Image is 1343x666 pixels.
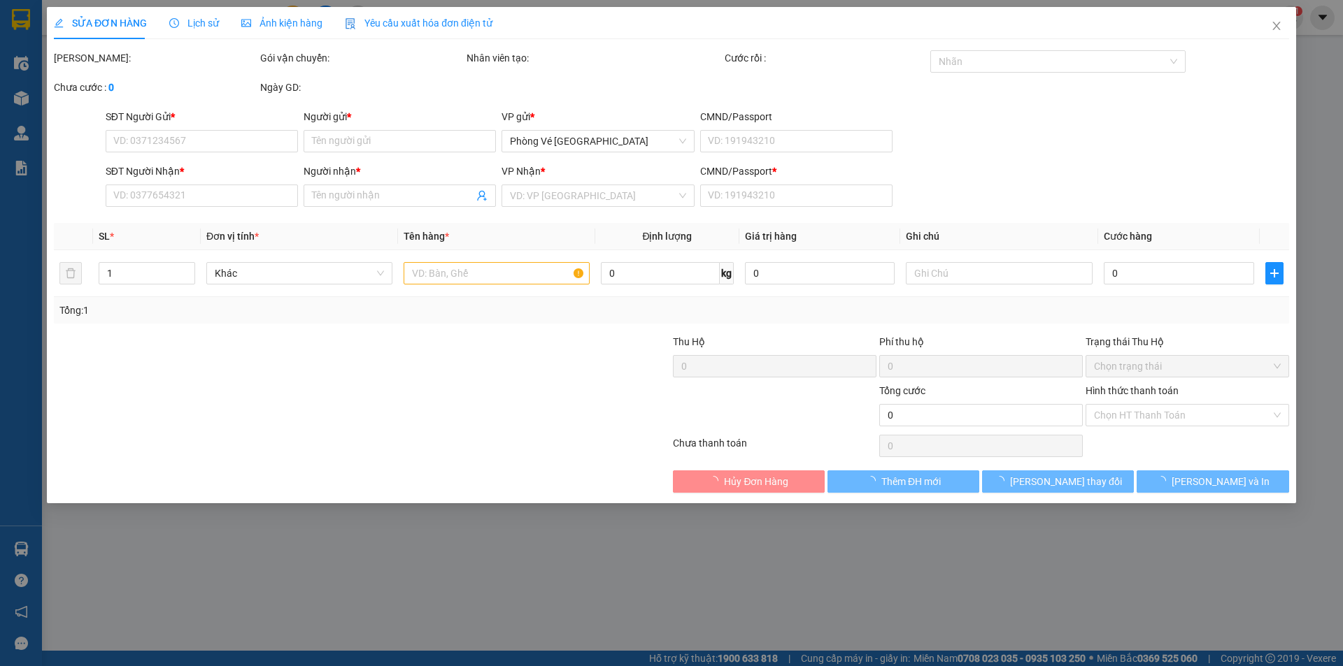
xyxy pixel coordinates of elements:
label: Hình thức thanh toán [1086,385,1179,396]
div: Phí thu hộ [879,334,1083,355]
div: Cước rồi : [725,50,928,66]
input: Ghi Chú [907,262,1093,284]
span: VP Nhận [502,166,541,177]
span: Lịch sử [169,17,219,29]
span: Cước hàng [1104,231,1152,242]
span: Hủy Đơn Hàng [725,474,789,489]
span: Tên hàng [404,231,449,242]
div: CMND/Passport [700,164,893,179]
button: delete [59,262,82,284]
div: [PERSON_NAME]: [54,50,257,66]
div: Trạng thái Thu Hộ [1086,334,1289,349]
span: close [1271,20,1282,31]
span: plus [1266,268,1283,279]
div: Người nhận [304,164,496,179]
div: Chưa thanh toán [671,435,878,460]
button: Close [1257,7,1296,46]
button: Hủy Đơn Hàng [673,470,825,493]
span: loading [866,476,881,486]
button: Thêm ĐH mới [827,470,979,493]
span: Thu Hộ [673,336,705,347]
span: kg [720,262,734,284]
input: VD: Bàn, Ghế [404,262,590,284]
span: edit [54,18,64,28]
span: Đơn vị tính [206,231,259,242]
span: Định lượng [643,231,692,242]
span: Phòng Vé Tuy Hòa [511,131,686,152]
img: icon [345,18,356,29]
span: SỬA ĐƠN HÀNG [54,17,147,29]
div: VP gửi [502,109,695,124]
div: SĐT Người Gửi [106,109,298,124]
span: [PERSON_NAME] thay đổi [1010,474,1122,489]
span: Chọn trạng thái [1094,356,1281,377]
span: Tổng cước [879,385,925,396]
span: loading [709,476,725,486]
span: Ảnh kiện hàng [241,17,322,29]
div: Người gửi [304,109,496,124]
div: Ngày GD: [260,80,464,95]
div: Nhân viên tạo: [467,50,722,66]
span: Thêm ĐH mới [881,474,941,489]
span: picture [241,18,251,28]
span: Khác [215,263,384,284]
div: CMND/Passport [700,109,893,124]
div: Chưa cước : [54,80,257,95]
b: 0 [108,82,114,93]
span: clock-circle [169,18,179,28]
button: [PERSON_NAME] thay đổi [982,470,1134,493]
button: plus [1265,262,1284,284]
span: loading [995,476,1010,486]
button: [PERSON_NAME] và In [1137,470,1289,493]
div: Gói vận chuyển: [260,50,464,66]
th: Ghi chú [901,223,1098,250]
div: Tổng: 1 [59,303,518,318]
div: SĐT Người Nhận [106,164,298,179]
span: Giá trị hàng [745,231,797,242]
span: SL [99,231,110,242]
span: loading [1156,476,1172,486]
span: user-add [477,190,488,201]
span: [PERSON_NAME] và In [1172,474,1270,489]
span: Yêu cầu xuất hóa đơn điện tử [345,17,492,29]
